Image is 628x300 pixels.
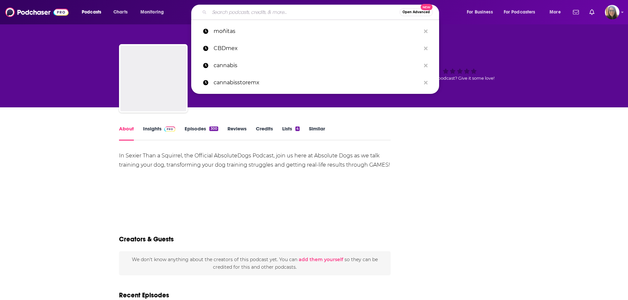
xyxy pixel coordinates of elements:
a: InsightsPodchaser Pro [143,125,176,141]
div: In Sexier Than a Squirrel, the Official AbsoluteDogs Podcast, join us here at Absolute Dogs as we... [119,151,391,170]
button: Show profile menu [605,5,619,19]
button: open menu [499,7,545,17]
a: Similar [309,125,325,141]
span: Podcasts [82,8,101,17]
button: open menu [77,7,110,17]
p: CBDmex [214,40,421,57]
span: We don't know anything about the creators of this podcast yet . You can so they can be credited f... [132,257,378,270]
p: moñitas [214,23,421,40]
span: Charts [113,8,128,17]
a: cannabis [191,57,439,74]
div: Search podcasts, credits, & more... [197,5,445,20]
a: Show notifications dropdown [587,7,597,18]
a: Show notifications dropdown [570,7,582,18]
span: Monitoring [140,8,164,17]
button: add them yourself [299,257,343,262]
input: Search podcasts, credits, & more... [209,7,400,17]
p: cannabisstoremx [214,74,421,91]
button: open menu [545,7,569,17]
span: For Business [467,8,493,17]
div: 300 [209,126,218,131]
button: open menu [136,7,172,17]
img: Podchaser - Follow, Share and Rate Podcasts [5,6,69,18]
a: Episodes300 [185,125,218,141]
a: Lists4 [282,125,300,141]
button: open menu [462,7,501,17]
img: User Profile [605,5,619,19]
span: For Podcasters [504,8,535,17]
h2: Creators & Guests [119,235,174,243]
a: Reviews [227,125,247,141]
button: Open AdvancedNew [400,8,433,16]
span: More [550,8,561,17]
a: About [119,125,134,141]
a: moñitas [191,23,439,40]
a: CBDmex [191,40,439,57]
h2: Recent Episodes [119,291,169,299]
span: Good podcast? Give it some love! [425,76,494,81]
span: Open Advanced [403,11,430,14]
p: cannabis [214,57,421,74]
span: Logged in as akolesnik [605,5,619,19]
img: Podchaser Pro [164,126,176,132]
a: cannabisstoremx [191,74,439,91]
a: Credits [256,125,273,141]
span: New [421,4,433,10]
div: 4 [295,126,300,131]
a: Charts [109,7,132,17]
div: Good podcast? Give it some love! [410,50,509,91]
